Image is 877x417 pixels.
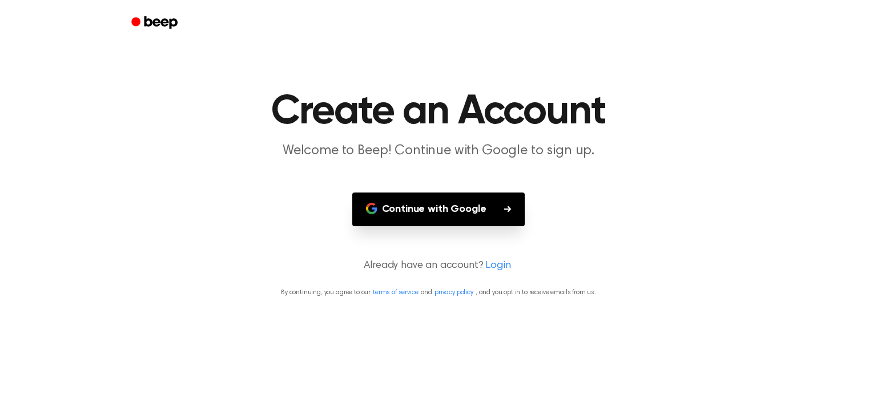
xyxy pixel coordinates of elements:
[14,258,863,274] p: Already have an account?
[435,289,473,296] a: privacy policy
[373,289,418,296] a: terms of service
[352,193,525,226] button: Continue with Google
[146,91,731,133] h1: Create an Account
[485,258,510,274] a: Login
[219,142,658,161] p: Welcome to Beep! Continue with Google to sign up.
[123,12,188,34] a: Beep
[14,287,863,298] p: By continuing, you agree to our and , and you opt in to receive emails from us.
